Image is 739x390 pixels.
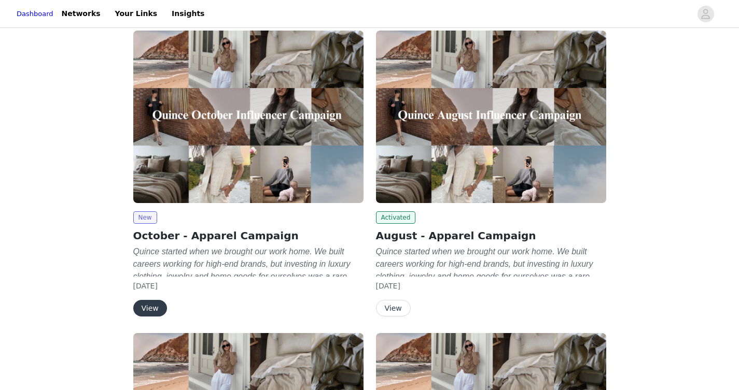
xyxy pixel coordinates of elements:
[376,31,606,203] img: Quince
[701,6,710,22] div: avatar
[133,282,158,290] span: [DATE]
[376,300,411,316] button: View
[376,228,606,243] h2: August - Apparel Campaign
[133,247,354,318] em: Quince started when we brought our work home. We built careers working for high-end brands, but i...
[376,247,597,318] em: Quince started when we brought our work home. We built careers working for high-end brands, but i...
[17,9,53,19] a: Dashboard
[376,305,411,312] a: View
[133,305,167,312] a: View
[133,228,364,243] h2: October - Apparel Campaign
[133,31,364,203] img: Quince
[109,2,164,25] a: Your Links
[55,2,107,25] a: Networks
[376,282,400,290] span: [DATE]
[376,211,416,224] span: Activated
[165,2,211,25] a: Insights
[133,211,157,224] span: New
[133,300,167,316] button: View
